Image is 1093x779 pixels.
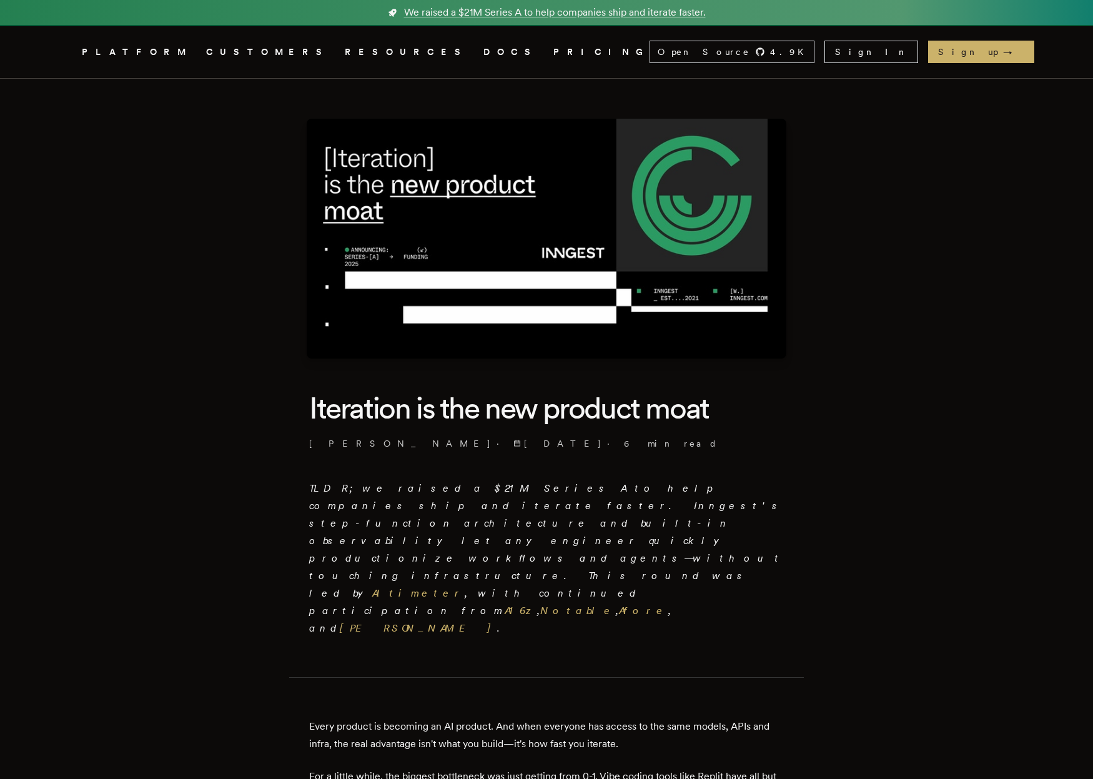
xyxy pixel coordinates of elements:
[1003,46,1024,58] span: →
[307,119,786,359] img: Featured image for Iteration is the new product moat blog post
[340,622,497,634] a: [PERSON_NAME]
[483,44,538,60] a: DOCS
[309,718,784,753] p: Every product is becoming an AI product. And when everyone has access to the same models, APIs an...
[309,389,784,427] h1: Iteration is the new product moat
[505,605,537,617] a: A16z
[553,44,650,60] a: PRICING
[404,5,706,20] span: We raised a $21M Series A to help companies ship and iterate faster.
[372,587,465,599] a: Altimeter
[624,437,718,450] span: 6 min read
[540,605,616,617] a: Notable
[309,482,784,634] em: TLDR; we raised a $21M Series A to help companies ship and iterate faster. Inngest's step-functio...
[513,437,602,450] span: [DATE]
[309,437,492,450] a: [PERSON_NAME]
[770,46,811,58] span: 4.9 K
[206,44,330,60] a: CUSTOMERS
[345,44,468,60] button: RESOURCES
[82,44,191,60] button: PLATFORM
[309,437,784,450] p: · ·
[658,46,750,58] span: Open Source
[928,41,1034,63] a: Sign up
[619,605,668,617] a: Afore
[47,26,1046,78] nav: Global
[824,41,918,63] a: Sign In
